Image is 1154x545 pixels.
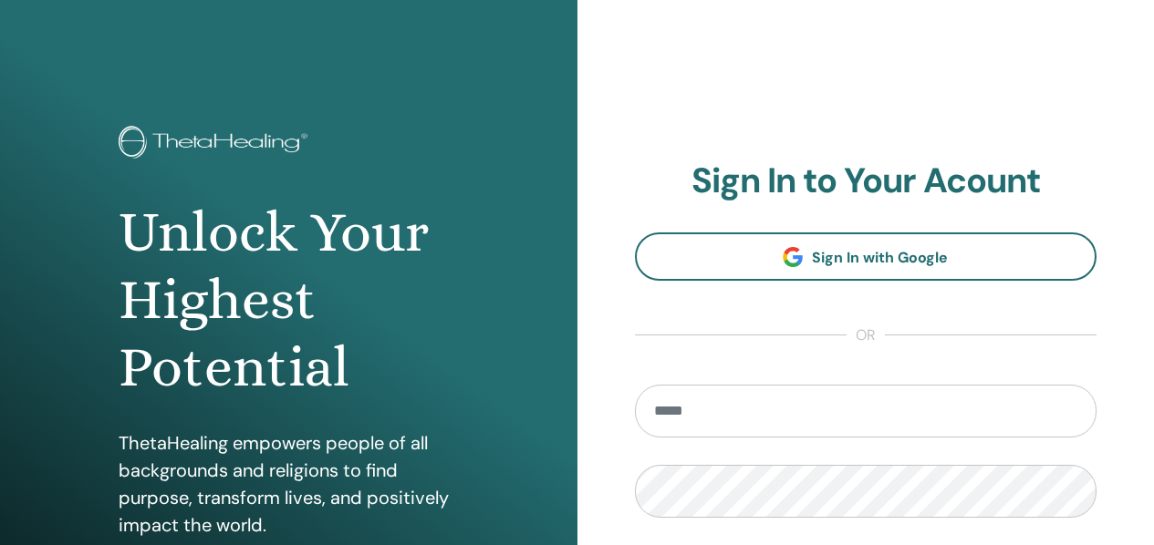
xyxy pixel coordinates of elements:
a: Sign In with Google [635,232,1097,281]
span: Sign In with Google [812,248,948,267]
p: ThetaHealing empowers people of all backgrounds and religions to find purpose, transform lives, a... [119,429,458,539]
h1: Unlock Your Highest Potential [119,199,458,402]
span: or [847,324,885,346]
h2: Sign In to Your Acount [635,160,1097,202]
